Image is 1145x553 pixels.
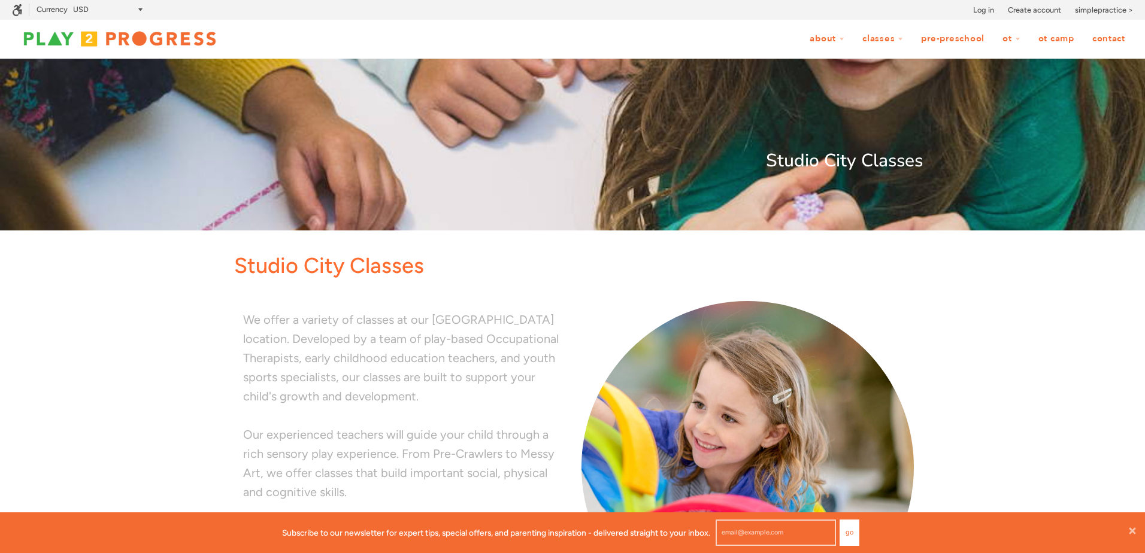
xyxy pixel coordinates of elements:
p: Our experienced teachers will guide your child through a rich sensory play experience. From Pre-C... [243,425,564,502]
input: email@example.com [716,519,836,546]
a: Log in [973,4,994,16]
a: Classes [855,28,911,50]
a: Contact [1085,28,1133,50]
a: simplepractice > [1075,4,1133,16]
a: OT [995,28,1028,50]
img: Play2Progress logo [12,27,228,51]
p: Subscribe to our newsletter for expert tips, special offers, and parenting inspiration - delivere... [282,526,710,539]
label: Currency [37,5,68,14]
a: Pre-Preschool [913,28,992,50]
p: Studio City Classes [222,147,923,175]
a: About [802,28,852,50]
a: Create account [1008,4,1061,16]
a: OT Camp [1031,28,1082,50]
p: We offer a variety of classes at our [GEOGRAPHIC_DATA] location. Developed by a team of play-base... [243,310,564,406]
p: Studio City Classes [234,248,923,283]
button: Go [840,519,859,546]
